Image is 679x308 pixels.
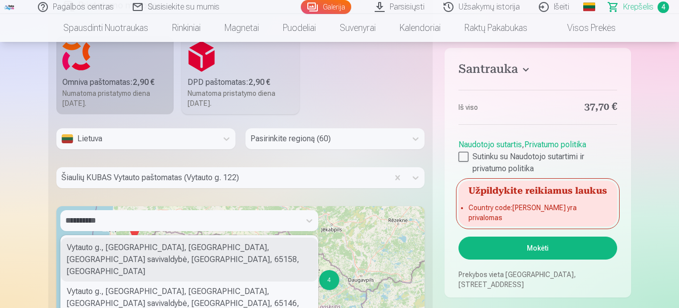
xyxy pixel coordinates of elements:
div: DPD paštomatas : [188,76,293,88]
a: Raktų pakabukas [453,14,539,42]
a: Magnetai [213,14,271,42]
a: Spausdinti nuotraukas [51,14,160,42]
b: 2,90 € [248,77,270,87]
p: Prekybos vieta [GEOGRAPHIC_DATA], [STREET_ADDRESS] [458,270,617,290]
span: Krepšelis [623,1,654,13]
a: Kalendoriai [388,14,453,42]
div: Vytauto g., [GEOGRAPHIC_DATA], [GEOGRAPHIC_DATA], [GEOGRAPHIC_DATA] savivaldybė, [GEOGRAPHIC_DATA... [61,238,318,282]
a: Puodeliai [271,14,328,42]
div: Numatoma pristatymo diena [DATE]. [62,88,168,108]
button: Mokėti [458,237,617,260]
dd: 37,70 € [543,100,617,114]
img: Marker [127,220,143,244]
div: , [458,135,617,175]
a: Rinkiniai [160,14,213,42]
label: Sutinku su Naudotojo sutartimi ir privatumo politika [458,151,617,175]
dt: Iš viso [458,100,533,114]
div: Numatoma pristatymo diena [DATE]. [188,88,293,108]
a: Naudotojo sutartis [458,140,522,149]
h5: Užpildykite reikiamus laukus [458,181,617,199]
div: Lietuva [61,133,213,145]
img: /fa5 [4,4,15,10]
div: 4 [319,270,339,290]
a: Privatumo politika [524,140,586,149]
span: 4 [658,1,669,13]
b: 2,90 € [133,77,155,87]
li: Country code : [PERSON_NAME] yra privalomas [468,203,607,223]
a: Visos prekės [539,14,628,42]
a: Suvenyrai [328,14,388,42]
div: Omniva paštomatas : [62,76,168,88]
div: 4 [319,270,320,271]
button: Santrauka [458,62,617,80]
